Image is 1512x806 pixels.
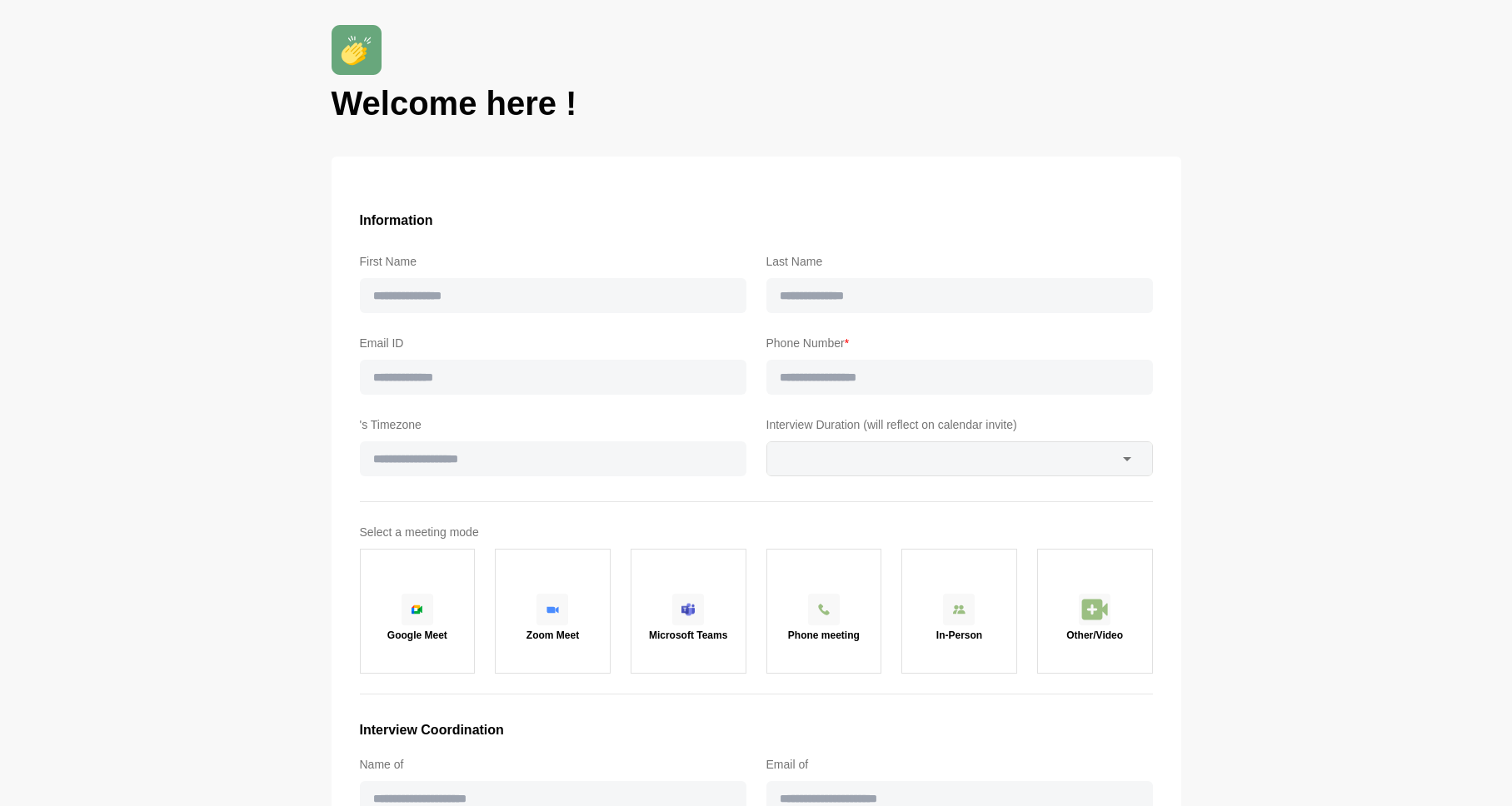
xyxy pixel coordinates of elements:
[766,333,1153,353] label: Phone Number
[526,630,579,640] p: Zoom Meet
[360,251,746,271] label: First Name
[936,630,982,640] p: In-Person
[360,333,746,353] label: Email ID
[360,719,1153,741] h3: Interview Coordination
[766,754,1153,774] label: Email of
[788,630,860,640] p: Phone meeting
[332,82,1181,125] h1: Welcome here !
[649,630,727,640] p: Microsoft Teams
[360,415,746,435] label: 's Timezone
[1066,630,1123,640] p: Other/Video
[387,630,447,640] p: Google Meet
[360,210,1153,231] h3: Information
[766,251,1153,271] label: Last Name
[360,522,1153,542] label: Select a meeting mode
[766,415,1153,435] label: Interview Duration (will reflect on calendar invite)
[360,754,746,774] label: Name of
